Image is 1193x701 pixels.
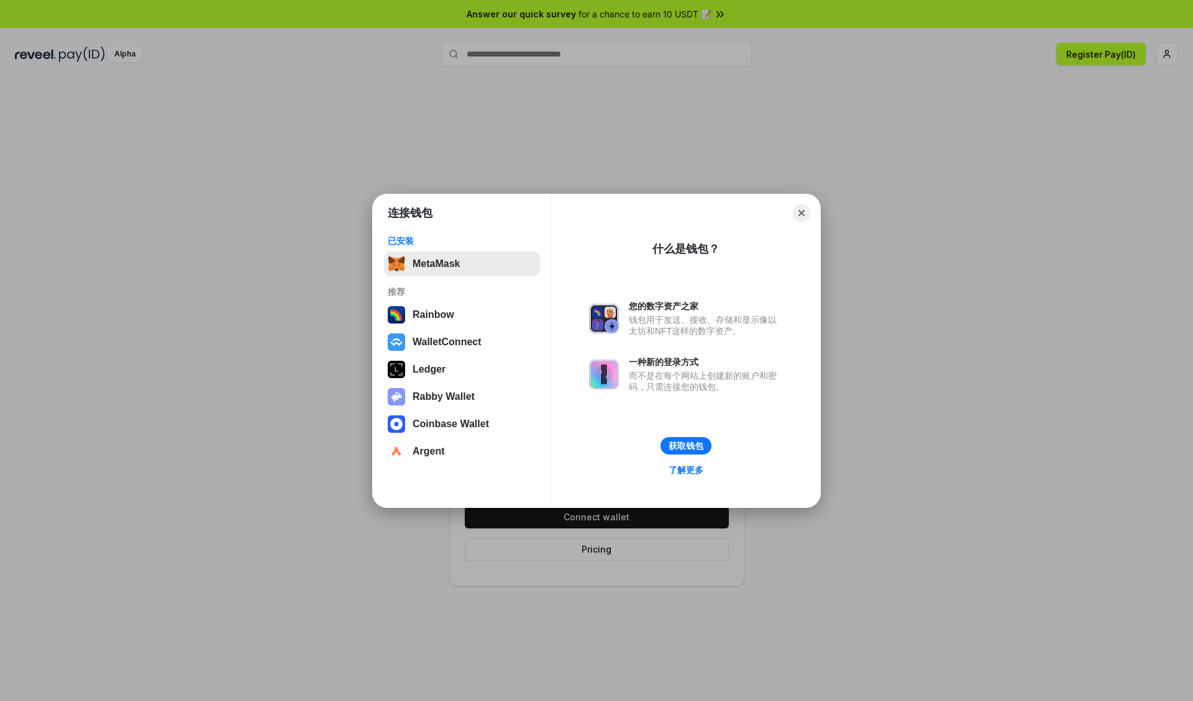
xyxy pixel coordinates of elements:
[669,464,703,476] div: 了解更多
[384,330,540,355] button: WalletConnect
[384,302,540,327] button: Rainbow
[413,337,482,348] div: WalletConnect
[652,242,720,256] div: 什么是钱包？
[388,388,405,405] img: svg+xml,%3Csvg%20xmlns%3D%22http%3A%2F%2Fwww.w3.org%2F2000%2Fsvg%22%20fill%3D%22none%22%20viewBox...
[413,391,475,402] div: Rabby Wallet
[384,439,540,464] button: Argent
[388,255,405,273] img: svg+xml,%3Csvg%20fill%3D%22none%22%20height%3D%2233%22%20viewBox%3D%220%200%2035%2033%22%20width%...
[384,412,540,436] button: Coinbase Wallet
[384,251,540,276] button: MetaMask
[413,446,445,457] div: Argent
[413,309,454,320] div: Rainbow
[388,415,405,433] img: svg+xml,%3Csvg%20width%3D%2228%22%20height%3D%2228%22%20viewBox%3D%220%200%2028%2028%22%20fill%3D...
[669,440,703,451] div: 获取钱包
[629,356,783,368] div: 一种新的登录方式
[661,462,711,478] a: 了解更多
[589,360,619,389] img: svg+xml,%3Csvg%20xmlns%3D%22http%3A%2F%2Fwww.w3.org%2F2000%2Fsvg%22%20fill%3D%22none%22%20viewBox...
[388,333,405,351] img: svg+xml,%3Csvg%20width%3D%2228%22%20height%3D%2228%22%20viewBox%3D%220%200%2028%2028%22%20fill%3D...
[413,364,446,375] div: Ledger
[388,206,432,220] h1: 连接钱包
[629,370,783,392] div: 而不是在每个网站上创建新的账户和密码，只需连接您的钱包。
[384,357,540,382] button: Ledger
[388,361,405,378] img: svg+xml,%3Csvg%20xmlns%3D%22http%3A%2F%2Fwww.w3.org%2F2000%2Fsvg%22%20width%3D%2228%22%20height%3...
[660,437,711,455] button: 获取钱包
[629,314,783,337] div: 钱包用于发送、接收、存储和显示像以太坊和NFT这样的数字资产。
[388,443,405,460] img: svg+xml,%3Csvg%20width%3D%2228%22%20height%3D%2228%22%20viewBox%3D%220%200%2028%2028%22%20fill%3D...
[413,418,489,430] div: Coinbase Wallet
[413,258,460,269] div: MetaMask
[629,301,783,312] div: 您的数字资产之家
[388,235,536,246] div: 已安装
[793,204,810,222] button: Close
[388,306,405,323] img: svg+xml,%3Csvg%20width%3D%22120%22%20height%3D%22120%22%20viewBox%3D%220%200%20120%20120%22%20fil...
[589,304,619,333] img: svg+xml,%3Csvg%20xmlns%3D%22http%3A%2F%2Fwww.w3.org%2F2000%2Fsvg%22%20fill%3D%22none%22%20viewBox...
[388,286,536,297] div: 推荐
[384,384,540,409] button: Rabby Wallet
